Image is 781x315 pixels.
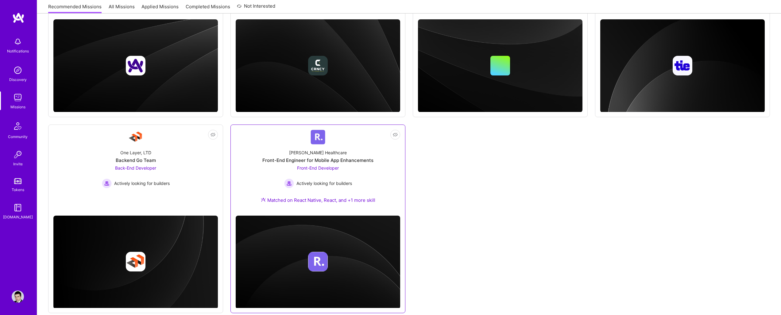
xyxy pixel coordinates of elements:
[236,216,400,309] img: cover
[116,157,156,163] div: Backend Go Team
[53,130,218,211] a: Company LogoOne Layer, LTDBackend Go TeamBack-End Developer Actively looking for buildersActively...
[236,130,400,211] a: Company Logo[PERSON_NAME] HealthcareFront-End Engineer for Mobile App EnhancementsFront-End Devel...
[673,56,692,75] img: Company logo
[308,56,328,75] img: Company logo
[126,56,145,75] img: Company logo
[237,2,275,13] a: Not Interested
[10,119,25,133] img: Community
[289,149,347,156] div: [PERSON_NAME] Healthcare
[12,64,24,76] img: discovery
[126,252,145,271] img: Company logo
[115,165,156,171] span: Back-End Developer
[12,12,25,23] img: logo
[10,290,25,303] a: User Avatar
[53,216,218,309] img: cover
[262,157,373,163] div: Front-End Engineer for Mobile App Enhancements
[114,180,170,186] span: Actively looking for builders
[48,3,102,13] a: Recommended Missions
[13,161,23,167] div: Invite
[10,104,25,110] div: Missions
[284,179,294,188] img: Actively looking for builders
[418,19,582,112] img: cover
[8,133,28,140] div: Community
[296,180,352,186] span: Actively looking for builders
[141,3,179,13] a: Applied Missions
[120,149,151,156] div: One Layer, LTD
[109,3,135,13] a: All Missions
[9,76,27,83] div: Discovery
[7,48,29,54] div: Notifications
[53,19,218,112] img: cover
[102,179,112,188] img: Actively looking for builders
[128,130,143,144] img: Company Logo
[12,148,24,161] img: Invite
[3,214,33,220] div: [DOMAIN_NAME]
[186,3,230,13] a: Completed Missions
[261,197,375,203] div: Matched on React Native, React, and +1 more skill
[12,202,24,214] img: guide book
[308,252,328,271] img: Company logo
[12,36,24,48] img: bell
[12,186,24,193] div: Tokens
[297,165,339,171] span: Front-End Developer
[393,132,398,137] i: icon EyeClosed
[600,19,765,113] img: cover
[12,91,24,104] img: teamwork
[211,132,215,137] i: icon EyeClosed
[236,19,400,112] img: cover
[14,178,21,184] img: tokens
[261,197,266,202] img: Ateam Purple Icon
[12,290,24,303] img: User Avatar
[311,130,325,144] img: Company Logo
